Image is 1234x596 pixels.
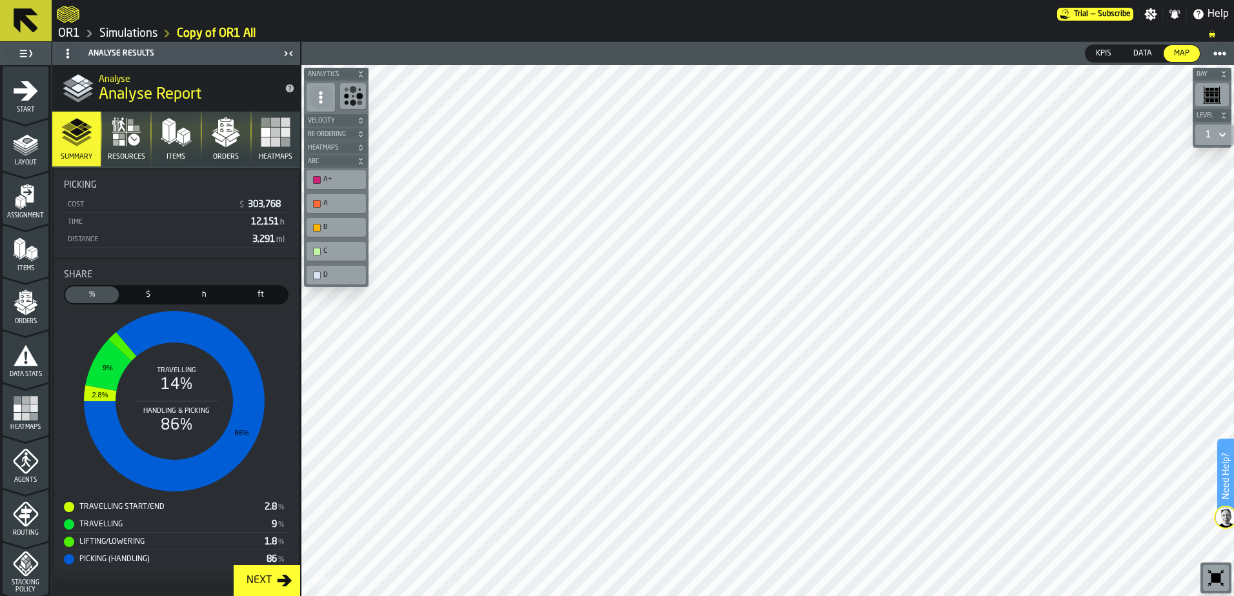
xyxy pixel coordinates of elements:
[323,271,362,279] div: D
[57,26,1229,41] nav: Breadcrumb
[64,270,92,280] span: Share
[3,45,48,63] label: button-toggle-Toggle Full Menu
[278,538,285,547] span: %
[1085,45,1122,63] label: button-switch-multi-KPIs
[1193,81,1231,109] div: button-toolbar-undefined
[280,219,285,226] span: h
[58,26,80,41] a: link-to-/wh/i/02d92962-0f11-4133-9763-7cb092bceeef
[177,286,231,303] div: thumb
[309,173,363,186] div: A+
[305,71,354,78] span: Analytics
[304,155,369,168] button: button-
[304,239,369,263] div: button-toolbar-undefined
[1164,45,1200,62] div: thumb
[65,286,119,303] div: thumb
[64,180,288,190] div: Title
[338,81,369,114] div: button-toolbar-undefined
[1091,10,1095,19] span: —
[276,236,285,244] span: mi
[309,221,363,234] div: B
[99,72,274,84] h2: Sub Title
[99,26,157,41] a: link-to-/wh/i/02d92962-0f11-4133-9763-7cb092bceeef
[64,270,288,280] div: Title
[305,144,354,152] span: Heatmaps
[304,68,369,81] button: button-
[3,265,48,272] span: Items
[1193,109,1231,122] button: button-
[1208,6,1229,22] span: Help
[1057,8,1133,21] a: link-to-/wh/i/02d92962-0f11-4133-9763-7cb092bceeef/pricing/
[3,159,48,166] span: Layout
[1122,45,1163,63] label: button-switch-multi-Data
[55,43,279,64] div: Analyse Results
[1206,130,1211,140] div: DropdownMenuValue-1
[3,384,48,435] li: menu Heatmaps
[64,213,288,230] div: StatList-item-Time
[265,502,277,512] div: Stat Value
[54,170,299,258] div: stat-Picking
[234,565,300,596] button: button-Next
[3,318,48,325] span: Orders
[3,490,48,541] li: menu Routing
[239,201,244,210] span: $
[304,215,369,239] div: button-toolbar-undefined
[304,168,369,192] div: button-toolbar-undefined
[1200,127,1229,143] div: DropdownMenuValue-1
[124,289,172,301] span: $
[64,502,265,512] div: Travelling Start/End
[57,3,79,26] a: logo-header
[278,555,285,564] span: %
[1086,45,1122,62] div: thumb
[251,217,286,226] span: 12,151
[108,153,145,161] span: Resources
[3,437,48,488] li: menu Agents
[305,131,354,138] span: Re-Ordering
[1098,10,1131,19] span: Subscribe
[167,153,185,161] span: Items
[64,537,265,547] div: Lifting/Lowering
[3,331,48,382] li: menu Data Stats
[309,244,363,258] div: C
[64,519,272,530] div: Travelling
[54,259,299,578] div: stat-Share
[232,285,288,304] label: button-switch-multi-Distance
[99,84,201,105] span: Analyse Report
[61,153,92,161] span: Summary
[309,197,363,210] div: A
[1163,8,1186,21] label: button-toggle-Notifications
[3,106,48,114] span: Start
[1057,8,1133,21] div: Menu Subscription
[248,200,283,209] span: 303,768
[1128,48,1157,59] span: Data
[304,114,369,127] button: button-
[3,119,48,171] li: menu Layout
[1219,440,1233,512] label: Need Help?
[3,579,48,593] span: Stacking Policy
[64,285,120,304] label: button-switch-multi-Share
[1169,48,1195,59] span: Map
[252,235,286,244] span: 3,291
[3,225,48,277] li: menu Items
[304,192,369,215] div: button-toolbar-undefined
[1163,45,1200,63] label: button-switch-multi-Map
[176,285,232,304] label: button-switch-multi-Time
[1139,8,1162,21] label: button-toggle-Settings
[3,172,48,224] li: menu Assignment
[259,153,292,161] span: Heatmaps
[3,542,48,594] li: menu Stacking Policy
[64,554,267,564] div: Picking (Handling)
[1200,562,1231,593] div: button-toolbar-undefined
[1193,68,1231,81] button: button-
[234,286,287,303] div: thumb
[279,46,298,61] label: button-toggle-Close me
[1123,45,1162,62] div: thumb
[3,212,48,219] span: Assignment
[305,158,354,165] span: ABC
[304,263,369,287] div: button-toolbar-undefined
[323,247,362,255] div: C
[3,371,48,378] span: Data Stats
[52,65,300,112] div: title-Analyse Report
[1074,10,1088,19] span: Trial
